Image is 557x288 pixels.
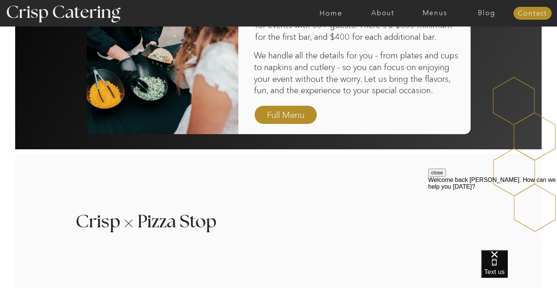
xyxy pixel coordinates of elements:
iframe: podium webchat widget prompt [428,169,557,260]
a: Menus [409,9,461,17]
a: Home [305,9,357,17]
h3: Crisp Pizza Stop [75,213,229,228]
a: Contact [513,10,552,17]
p: We handle all the details for you - from plates and cups to napkins and cutlery - so you can focu... [254,50,462,97]
iframe: podium webchat widget bubble [481,250,557,288]
a: Blog [461,9,513,17]
a: About [357,9,409,17]
a: Full Menu [264,109,308,122]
